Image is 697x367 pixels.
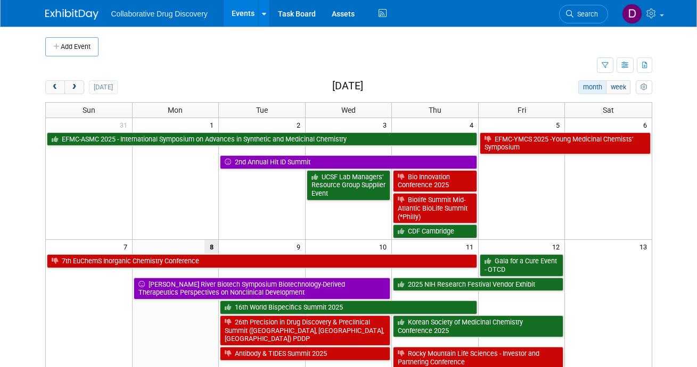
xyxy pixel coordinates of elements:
[47,132,477,146] a: EFMC-ASMC 2025 - International Symposium on Advances in Synthetic and Medicinal Chemistry
[393,315,563,337] a: Korean Society of Medicinal Chemistry Conference 2025
[636,80,652,94] button: myCustomButton
[168,106,183,114] span: Mon
[559,5,608,23] a: Search
[256,106,268,114] span: Tue
[573,10,598,18] span: Search
[220,347,390,361] a: Antibody & TIDES Summit 2025
[469,118,478,131] span: 4
[204,240,218,253] span: 8
[606,80,630,94] button: week
[89,80,117,94] button: [DATE]
[378,240,391,253] span: 10
[332,80,363,92] h2: [DATE]
[47,254,477,268] a: 7th EuChemS Inorganic Chemistry Conference
[341,106,356,114] span: Wed
[393,278,563,291] a: 2025 NIH Research Festival Vendor Exhibit
[641,84,647,91] i: Personalize Calendar
[555,118,564,131] span: 5
[603,106,614,114] span: Sat
[382,118,391,131] span: 3
[393,170,477,192] a: Bio Innovation Conference 2025
[307,170,391,201] a: UCSF Lab Managers’ Resource Group Supplier Event
[642,118,652,131] span: 6
[134,278,391,299] a: [PERSON_NAME] River Biotech Symposium Biotechnology-Derived Therapeutics Perspectives on Nonclini...
[220,315,390,346] a: 26th Precision in Drug Discovery & Preclinical Summit ([GEOGRAPHIC_DATA], [GEOGRAPHIC_DATA], [GEO...
[119,118,132,131] span: 31
[111,10,208,18] span: Collaborative Drug Discovery
[296,240,305,253] span: 9
[45,80,65,94] button: prev
[465,240,478,253] span: 11
[393,224,477,238] a: CDF Cambridge
[429,106,441,114] span: Thu
[638,240,652,253] span: 13
[480,254,564,276] a: Gala for a Cure Event - OTCD
[622,4,642,24] img: Daniel Castro
[220,301,477,314] a: 16th World Bispecifics Summit 2025
[45,37,99,56] button: Add Event
[393,193,477,223] a: Biolife Summit Mid-Atlantic BioLife Summit (*Philly)
[64,80,84,94] button: next
[296,118,305,131] span: 2
[122,240,132,253] span: 7
[480,132,651,154] a: EFMC-YMCS 2025 -Young Medicinal Chemists’ Symposium
[518,106,526,114] span: Fri
[578,80,606,94] button: month
[83,106,95,114] span: Sun
[209,118,218,131] span: 1
[551,240,564,253] span: 12
[220,155,477,169] a: 2nd Annual Hit ID Summit
[45,9,99,20] img: ExhibitDay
